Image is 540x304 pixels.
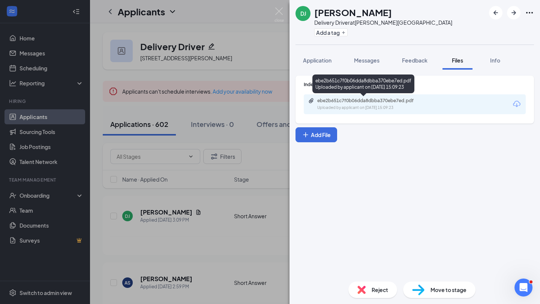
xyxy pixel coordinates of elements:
[489,6,502,19] button: ArrowLeftNew
[312,75,414,93] div: ebe2b651c7f0b06dda8dbba370ebe7ed.pdf Uploaded by applicant on [DATE] 15:09:23
[308,98,430,111] a: Paperclipebe2b651c7f0b06dda8dbba370ebe7ed.pdfUploaded by applicant on [DATE] 15:09:23
[354,57,379,64] span: Messages
[507,6,520,19] button: ArrowRight
[372,286,388,294] span: Reject
[490,57,500,64] span: Info
[525,8,534,17] svg: Ellipses
[295,127,337,142] button: Add FilePlus
[317,105,430,111] div: Uploaded by applicant on [DATE] 15:09:23
[452,57,463,64] span: Files
[303,57,331,64] span: Application
[514,279,532,297] iframe: Intercom live chat
[314,6,392,19] h1: [PERSON_NAME]
[509,8,518,17] svg: ArrowRight
[512,100,521,109] svg: Download
[300,10,306,17] div: DJ
[314,19,452,26] div: Delivery Driver at [PERSON_NAME][GEOGRAPHIC_DATA]
[302,131,309,139] svg: Plus
[308,98,314,104] svg: Paperclip
[341,30,346,35] svg: Plus
[314,28,348,36] button: PlusAdd a tag
[430,286,466,294] span: Move to stage
[402,57,427,64] span: Feedback
[304,81,526,88] div: Indeed Resume
[317,98,422,104] div: ebe2b651c7f0b06dda8dbba370ebe7ed.pdf
[491,8,500,17] svg: ArrowLeftNew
